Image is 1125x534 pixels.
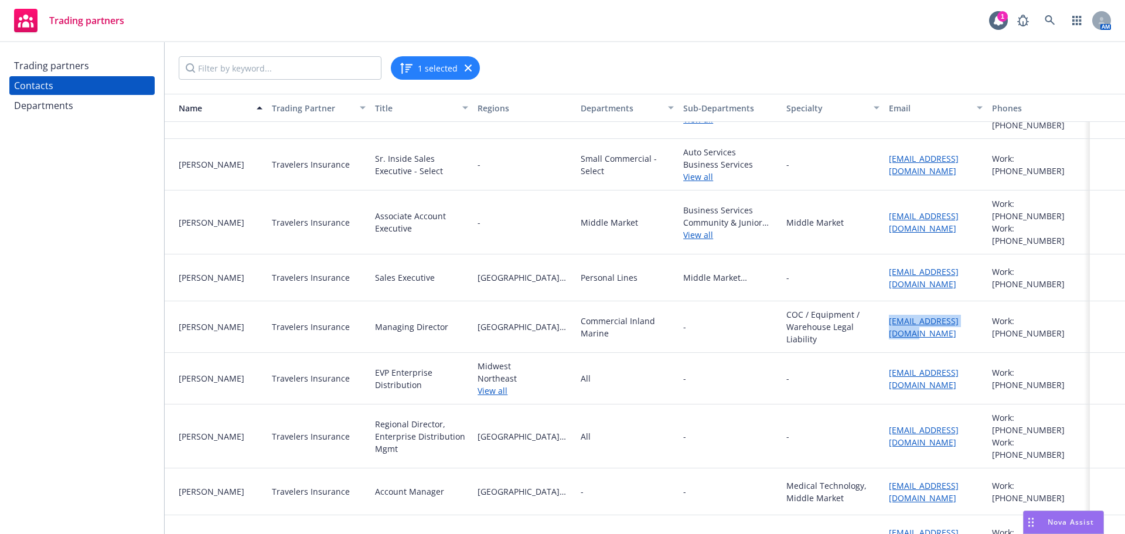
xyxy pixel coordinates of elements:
span: Business Services [683,204,776,216]
div: Work: [PHONE_NUMBER] [992,266,1085,290]
div: Work: [PHONE_NUMBER] [992,152,1085,177]
span: Auto Services [683,146,776,158]
div: [PERSON_NAME] [179,158,262,171]
div: Travelers Insurance [272,321,350,333]
div: - [786,372,789,385]
span: Community & Junior Colleges [683,216,776,229]
span: - [683,372,776,385]
a: [EMAIL_ADDRESS][DOMAIN_NAME] [889,153,959,176]
button: Specialty [782,94,884,122]
div: Middle Market [786,216,844,229]
a: Contacts [9,76,155,95]
span: - [478,216,571,229]
div: Regional Director, Enterprise Distribution Mgmt [375,418,468,455]
div: Work: [PHONE_NUMBER] [992,436,1085,461]
div: [PERSON_NAME] [179,271,262,284]
a: Search [1038,9,1062,32]
div: - [581,485,584,498]
a: View all [683,229,776,241]
div: All [581,430,591,443]
a: [EMAIL_ADDRESS][DOMAIN_NAME] [889,480,959,504]
button: Email [884,94,987,122]
a: [EMAIL_ADDRESS][DOMAIN_NAME] [889,367,959,390]
input: Filter by keyword... [179,56,381,80]
button: Sub-Departments [679,94,781,122]
div: Departments [581,102,661,114]
div: Work: [PHONE_NUMBER] [992,222,1085,247]
a: Switch app [1065,9,1089,32]
div: Work: [PHONE_NUMBER] [992,366,1085,391]
div: [PERSON_NAME] [179,485,262,498]
div: Sr. Inside Sales Executive - Select [375,152,468,177]
div: Travelers Insurance [272,372,350,385]
div: Travelers Insurance [272,158,350,171]
button: 1 selected [399,61,458,75]
div: Title [375,102,455,114]
div: Name [169,102,250,114]
span: [GEOGRAPHIC_DATA][US_STATE] [478,485,571,498]
a: [EMAIL_ADDRESS][DOMAIN_NAME] [889,315,959,339]
div: Trading Partner [272,102,352,114]
div: Specialty [786,102,867,114]
div: 1 [997,11,1008,22]
a: Trading partners [9,4,129,37]
div: [PERSON_NAME] [179,430,262,443]
div: Medical Technology, Middle Market [786,479,879,504]
div: Account Manager [375,485,444,498]
button: Title [370,94,473,122]
div: Email [889,102,969,114]
div: - [786,430,789,443]
div: Travelers Insurance [272,271,350,284]
span: [GEOGRAPHIC_DATA][US_STATE] [478,321,571,333]
div: [PERSON_NAME] [179,321,262,333]
div: Drag to move [1024,511,1038,533]
div: - [786,158,789,171]
span: Nova Assist [1048,517,1094,527]
div: EVP Enterprise Distribution [375,366,468,391]
div: Associate Account Executive [375,210,468,234]
span: Northeast [478,372,571,385]
button: Departments [576,94,679,122]
div: COC / Equipment / Warehouse Legal Liability [786,308,879,345]
span: - [683,321,686,333]
div: Managing Director [375,321,448,333]
button: Nova Assist [1023,511,1104,534]
div: Work: [PHONE_NUMBER] [992,315,1085,339]
span: - [478,158,571,171]
div: [PERSON_NAME] [179,372,262,385]
div: Travelers Insurance [272,216,350,229]
div: [PERSON_NAME] [179,216,262,229]
span: Middle Market Personal Lines [683,271,776,284]
span: Midwest [478,360,571,372]
span: [GEOGRAPHIC_DATA][US_STATE] [478,430,571,443]
div: Trading partners [14,56,89,75]
div: Travelers Insurance [272,485,350,498]
a: View all [683,171,776,183]
a: Trading partners [9,56,155,75]
div: - [786,271,789,284]
div: Commercial Inland Marine [581,315,674,339]
div: Phones [992,102,1085,114]
div: Work: [PHONE_NUMBER] [992,198,1085,222]
div: Contacts [14,76,53,95]
a: [EMAIL_ADDRESS][DOMAIN_NAME] [889,210,959,234]
div: Regions [478,102,571,114]
a: View all [478,385,571,397]
div: Sales Executive [375,271,435,284]
a: Report a Bug [1011,9,1035,32]
div: Small Commercial - Select [581,152,674,177]
button: Phones [987,94,1090,122]
span: - [683,485,776,498]
div: Work: [PHONE_NUMBER] [992,411,1085,436]
div: Departments [14,96,73,115]
div: Middle Market [581,216,638,229]
button: Regions [473,94,575,122]
div: Personal Lines [581,271,637,284]
div: All [581,372,591,385]
a: [EMAIL_ADDRESS][DOMAIN_NAME] [889,266,959,290]
a: [EMAIL_ADDRESS][DOMAIN_NAME] [889,424,959,448]
button: Name [165,94,267,122]
a: Departments [9,96,155,115]
div: Sub-Departments [683,102,776,114]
